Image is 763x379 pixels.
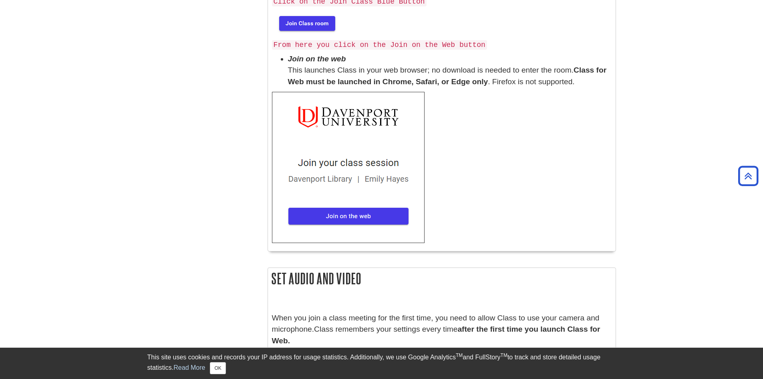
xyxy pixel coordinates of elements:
[210,362,225,374] button: Close
[272,325,600,345] b: after the first time you launch Class for Web.
[272,301,612,347] p: When you join a class meeting for the first time, you need to allow Class to use your camera and ...
[288,53,612,88] li: This launches Class in your web browser; no download is needed to enter the room. . Firefox is no...
[147,353,616,374] div: This site uses cookies and records your IP address for usage statistics. Additionally, we use Goo...
[288,55,346,63] em: Join on the web
[272,40,487,50] code: From here you click on the Join on the Web button
[501,353,507,358] sup: TM
[268,268,616,289] h2: Set Audio and Video
[272,10,341,36] img: blue button
[272,325,600,345] span: Class remembers your settings every time
[456,353,463,358] sup: TM
[272,92,425,243] img: join class from web
[173,364,205,371] a: Read More
[735,170,761,181] a: Back to Top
